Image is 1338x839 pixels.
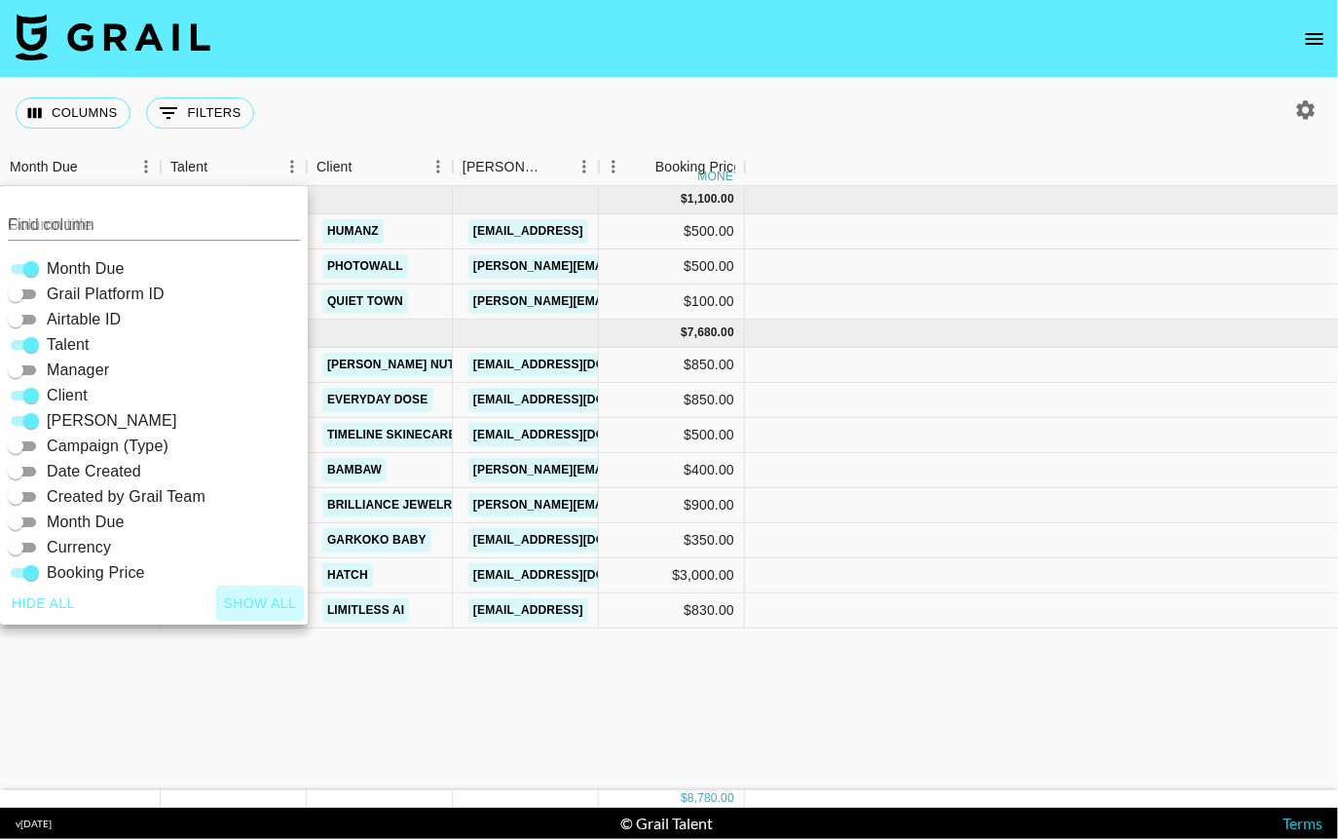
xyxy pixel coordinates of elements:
[216,586,305,622] button: Show all
[78,153,105,180] button: Sort
[599,558,745,593] div: $3,000.00
[47,435,168,458] span: Campaign (Type)
[599,152,628,181] button: Menu
[599,249,745,285] div: $500.00
[47,536,111,559] span: Currency
[353,153,380,180] button: Sort
[16,818,52,830] div: v [DATE]
[1282,814,1322,832] a: Terms
[316,148,353,186] div: Client
[322,289,408,314] a: Quiet Town
[47,460,141,483] span: Date Created
[424,152,453,181] button: Menu
[322,388,433,412] a: Everyday Dose
[468,423,687,447] a: [EMAIL_ADDRESS][DOMAIN_NAME]
[468,254,786,279] a: [PERSON_NAME][EMAIL_ADDRESS][DOMAIN_NAME]
[161,148,307,186] div: Talent
[10,148,78,186] div: Month Due
[570,152,599,181] button: Menu
[681,191,688,208] div: $
[599,285,745,320] div: $100.00
[16,97,130,129] button: Select columns
[542,153,570,180] button: Sort
[322,353,501,377] a: [PERSON_NAME] Nutrition
[599,418,745,453] div: $500.00
[468,289,786,314] a: [PERSON_NAME][EMAIL_ADDRESS][DOMAIN_NAME]
[278,152,307,181] button: Menu
[698,171,742,182] div: money
[307,148,453,186] div: Client
[322,563,373,588] a: Hatch
[322,598,409,623] a: Limitless AI
[468,353,687,377] a: [EMAIL_ADDRESS][DOMAIN_NAME]
[47,283,165,306] span: Grail Platform ID
[468,598,588,623] a: [EMAIL_ADDRESS]
[599,523,745,558] div: $350.00
[599,593,745,629] div: $830.00
[47,511,125,534] span: Month Due
[47,257,125,281] span: Month Due
[468,388,687,412] a: [EMAIL_ADDRESS][DOMAIN_NAME]
[688,191,734,208] div: 1,100.00
[8,210,300,241] input: Column title
[681,324,688,341] div: $
[468,458,786,482] a: [PERSON_NAME][EMAIL_ADDRESS][DOMAIN_NAME]
[688,324,734,341] div: 7,680.00
[655,148,741,186] div: Booking Price
[621,814,714,833] div: © Grail Talent
[322,458,387,482] a: BamBaw
[16,14,210,60] img: Grail Talent
[47,384,88,407] span: Client
[131,152,161,181] button: Menu
[47,333,90,357] span: Talent
[599,214,745,249] div: $500.00
[468,563,687,588] a: [EMAIL_ADDRESS][DOMAIN_NAME]
[322,493,465,517] a: Brilliance Jewelry
[599,453,745,488] div: $400.00
[688,790,734,807] div: 8,780.00
[207,153,235,180] button: Sort
[599,348,745,383] div: $850.00
[170,148,207,186] div: Talent
[146,97,254,129] button: Show filters
[468,219,588,244] a: [EMAIL_ADDRESS]
[47,485,205,509] span: Created by Grail Team
[453,148,599,186] div: Booker
[47,409,177,433] span: [PERSON_NAME]
[628,153,655,180] button: Sort
[599,383,745,418] div: $850.00
[468,528,687,553] a: [EMAIL_ADDRESS][DOMAIN_NAME]
[322,423,462,447] a: Timeline Skinecare
[322,528,431,553] a: Garkoko Baby
[681,790,688,807] div: $
[322,254,408,279] a: PhotoWall
[322,219,384,244] a: Humanz
[47,308,121,331] span: Airtable ID
[468,493,886,517] a: [PERSON_NAME][EMAIL_ADDRESS][PERSON_NAME][DOMAIN_NAME]
[1295,19,1334,58] button: open drawer
[463,148,542,186] div: [PERSON_NAME]
[47,359,109,382] span: Manager
[599,488,745,523] div: $900.00
[4,586,83,622] button: Hide all
[47,561,145,585] span: Booking Price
